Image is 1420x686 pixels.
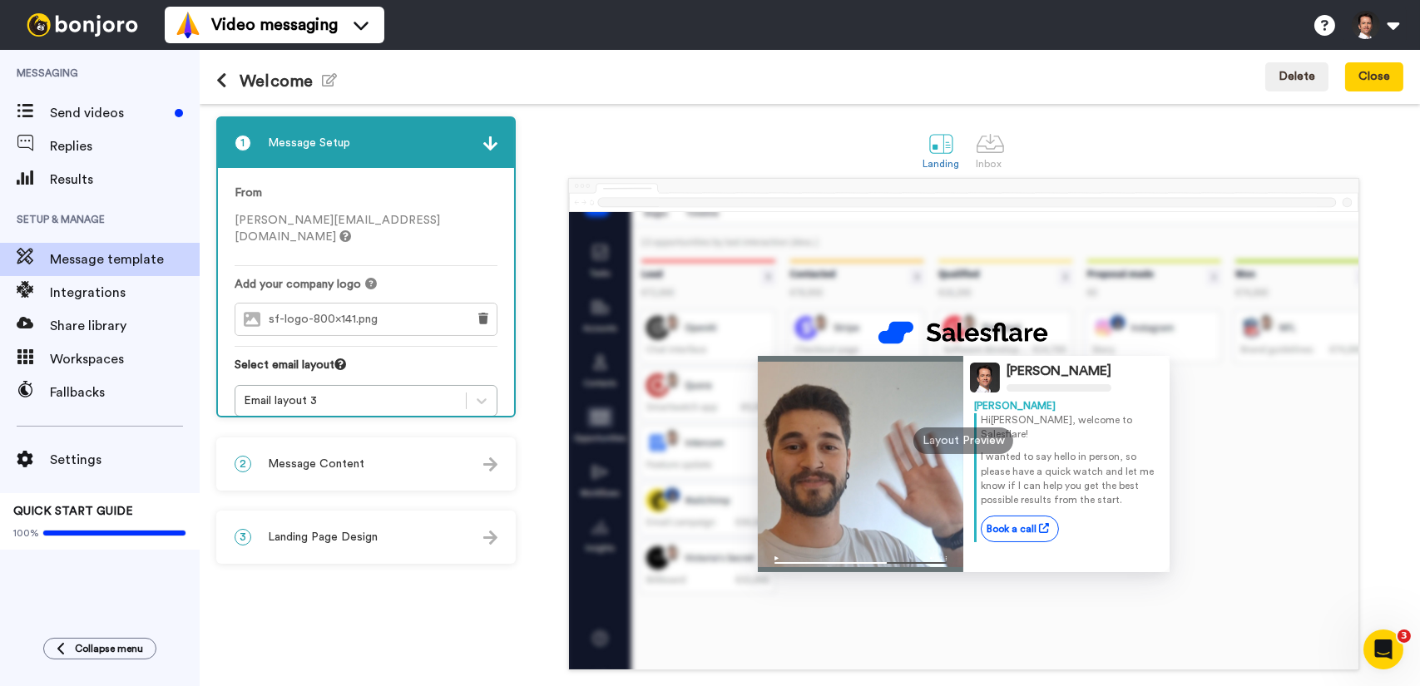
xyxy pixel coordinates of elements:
div: Email layout 3 [244,392,458,409]
img: player-controls-full.svg [758,548,964,572]
img: arrow.svg [483,457,497,471]
img: f7f7f4ec-3340-43a8-98ad-8224bfbf24d5 [878,318,1048,348]
div: Landing [923,158,960,170]
span: 2 [235,456,251,472]
a: Book a call [981,516,1059,542]
span: [PERSON_NAME][EMAIL_ADDRESS][DOMAIN_NAME] [235,215,440,243]
span: Replies [50,136,200,156]
span: sf-logo-800x141.png [269,313,386,327]
span: Settings [50,450,200,470]
span: 100% [13,526,39,540]
span: 3 [235,529,251,545]
label: From [235,185,262,202]
span: Video messaging [211,13,338,37]
span: 1 [235,135,251,151]
span: Workspaces [50,349,200,369]
span: Results [50,170,200,190]
span: Share library [50,316,200,336]
h1: Welcome [216,72,337,91]
img: vm-color.svg [175,12,201,38]
span: Message Setup [268,135,350,151]
div: [PERSON_NAME] [974,399,1159,413]
button: Collapse menu [43,638,156,659]
div: Layout Preview [913,427,1013,454]
div: Inbox [976,158,1005,170]
div: Select email layout [235,357,497,385]
img: arrow.svg [483,136,497,151]
span: Message Content [268,456,364,472]
div: [PERSON_NAME] [1007,363,1111,379]
span: Landing Page Design [268,529,378,545]
p: Hi [PERSON_NAME] , welcome to Salesflare! [981,413,1159,442]
span: Send videos [50,103,168,123]
span: Fallbacks [50,382,200,402]
div: 2Message Content [216,437,516,491]
a: Inbox [967,121,1013,178]
button: Close [1345,62,1403,92]
span: Add your company logo [235,276,361,293]
button: Delete [1265,62,1328,92]
img: bj-logo-header-white.svg [20,13,145,37]
span: Integrations [50,283,200,303]
span: Message template [50,249,200,269]
iframe: Intercom live chat [1363,629,1403,669]
span: 3 [1398,629,1411,643]
span: QUICK START GUIDE [13,506,133,517]
a: Landing [914,121,968,178]
div: 3Landing Page Design [216,511,516,564]
span: Collapse menu [75,642,143,655]
img: Profile Image [970,363,1000,392]
img: arrow.svg [483,531,497,545]
p: I wanted to say hello in person, so please have a quick watch and let me know if I can help you g... [981,450,1159,507]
